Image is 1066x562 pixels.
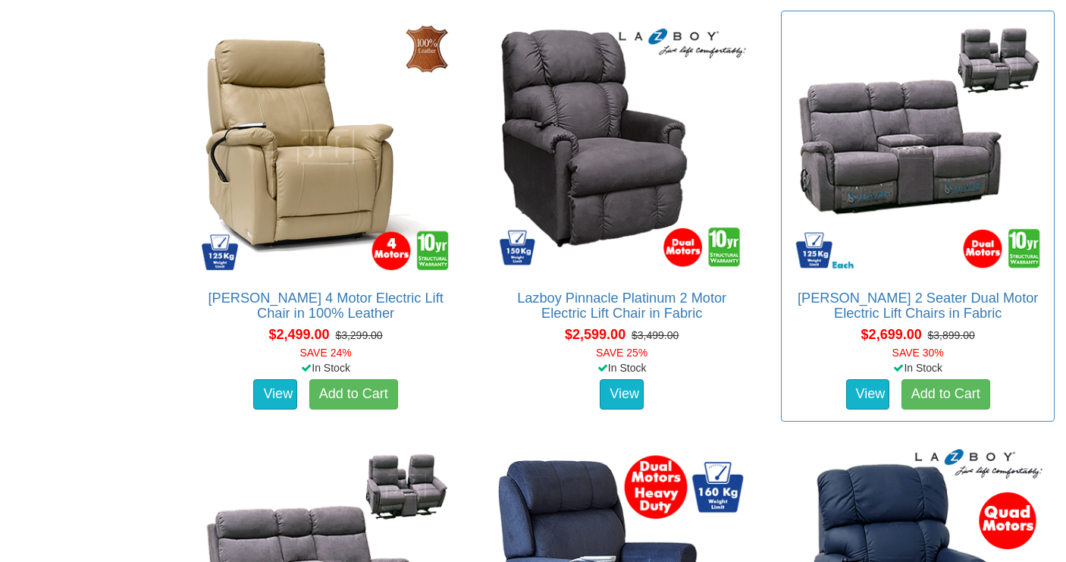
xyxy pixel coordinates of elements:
font: SAVE 30% [892,347,944,359]
del: $3,299.00 [335,329,382,341]
div: In Stock [778,360,1058,375]
img: Lazboy Pinnacle Platinum 2 Motor Electric Lift Chair in Fabric [494,19,751,276]
a: Add to Cart [901,379,990,410]
del: $3,499.00 [632,329,679,341]
font: SAVE 25% [596,347,647,359]
img: Dalton 4 Motor Electric Lift Chair in 100% Leather [197,19,454,276]
a: Add to Cart [309,379,398,410]
a: [PERSON_NAME] 4 Motor Electric Lift Chair in 100% Leather [208,290,443,321]
span: $2,499.00 [269,327,330,342]
a: View [846,379,890,410]
a: [PERSON_NAME] 2 Seater Dual Motor Electric Lift Chairs in Fabric [798,290,1038,321]
div: In Stock [186,360,466,375]
del: $3,899.00 [927,329,974,341]
span: $2,599.00 [565,327,625,342]
span: $2,699.00 [861,327,922,342]
a: View [253,379,297,410]
img: Dalton 2 Seater Dual Motor Electric Lift Chairs in Fabric [789,19,1046,276]
div: In Stock [482,360,762,375]
a: View [600,379,644,410]
a: Lazboy Pinnacle Platinum 2 Motor Electric Lift Chair in Fabric [517,290,726,321]
font: SAVE 24% [299,347,351,359]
